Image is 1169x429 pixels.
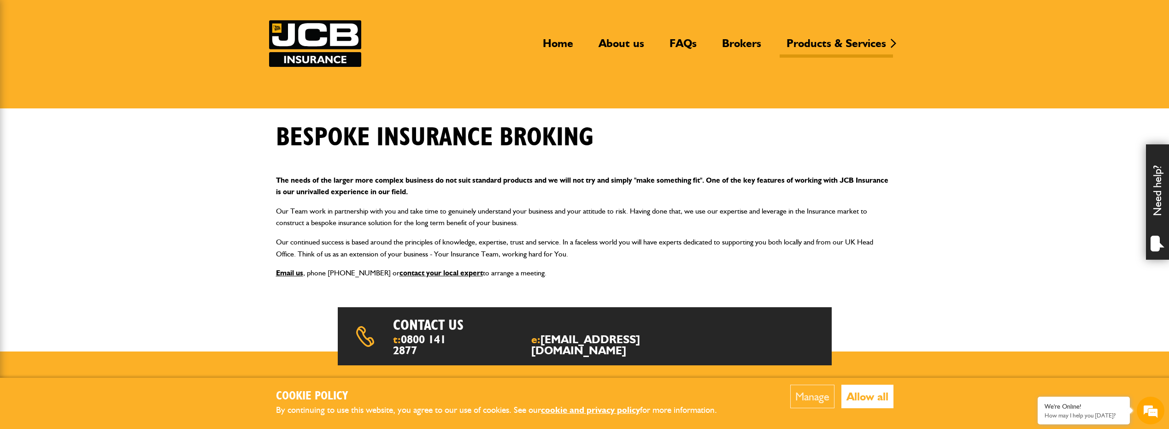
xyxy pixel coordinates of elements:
[531,333,640,357] a: [EMAIL_ADDRESS][DOMAIN_NAME]
[393,333,446,357] a: 0800 141 2877
[393,334,454,356] span: t:
[790,385,834,408] button: Manage
[12,167,168,276] textarea: Type your message and hit 'Enter'
[780,36,893,58] a: Products & Services
[12,113,168,133] input: Enter your email address
[276,174,893,198] p: The needs of the larger more complex business do not suit standard products and we will not try a...
[276,267,893,279] p: , phone [PHONE_NUMBER] or to arrange a meeting.
[715,36,768,58] a: Brokers
[12,140,168,160] input: Enter your phone number
[151,5,173,27] div: Minimize live chat window
[48,52,155,64] div: Chat with us now
[663,36,704,58] a: FAQs
[1146,144,1169,260] div: Need help?
[125,284,167,297] em: Start Chat
[393,316,609,334] h2: Contact us
[1045,403,1123,411] div: We're Online!
[276,403,732,417] p: By continuing to use this website, you agree to our use of cookies. See our for more information.
[269,20,361,67] img: JCB Insurance Services logo
[592,36,651,58] a: About us
[276,268,303,277] a: Email us
[1045,412,1123,419] p: How may I help you today?
[536,36,580,58] a: Home
[399,268,483,277] a: contact your local expert
[276,236,893,260] p: Our continued success is based around the principles of knowledge, expertise, trust and service. ...
[276,205,893,229] p: Our Team work in partnership with you and take time to genuinely understand your business and you...
[12,85,168,106] input: Enter your last name
[276,122,593,153] h1: Bespoke insurance broking
[841,385,893,408] button: Allow all
[531,334,686,356] span: e:
[541,405,640,415] a: cookie and privacy policy
[269,20,361,67] a: JCB Insurance Services
[276,389,732,404] h2: Cookie Policy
